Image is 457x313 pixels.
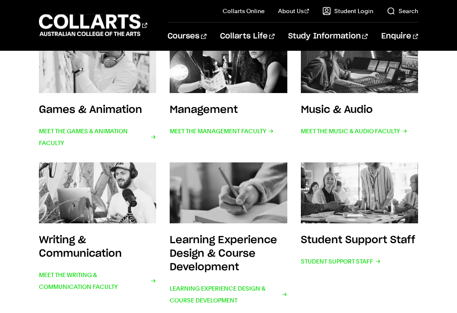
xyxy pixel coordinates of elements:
[301,162,418,306] a: Student Support Staff Student Support Staff
[278,7,309,15] a: About Us
[39,105,142,115] h3: Games & Animation
[322,7,373,15] a: Student Login
[301,125,407,137] span: Meet the Music & Audio Faculty
[170,125,274,137] span: Meet the Management Faculty
[220,22,275,50] a: Collarts Life
[301,32,418,149] a: Music & Audio Meet the Music & Audio Faculty
[387,7,418,15] a: Search
[381,22,418,50] a: Enquire
[168,22,206,50] a: Courses
[39,162,156,306] a: Writing & Communication Meet the Writing & Communication Faculty
[301,255,381,267] span: Student Support Staff
[301,105,373,115] h3: Music & Audio
[39,269,156,293] span: Meet the Writing & Communication Faculty
[39,235,122,259] h3: Writing & Communication
[170,32,287,149] a: Management Meet the Management Faculty
[39,125,156,149] span: Meet the Games & Animation Faculty
[170,235,277,272] h3: Learning Experience Design & Course Development
[170,162,287,306] a: Learning Experience Design & Course Development Learning Experience Design & Course Development
[223,7,264,15] a: Collarts Online
[39,13,147,37] div: Go to homepage
[170,283,287,306] span: Learning Experience Design & Course Development
[288,22,368,50] a: Study Information
[301,235,415,245] h3: Student Support Staff
[170,105,238,115] h3: Management
[39,32,156,149] a: Games & Animation Meet the Games & Animation Faculty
